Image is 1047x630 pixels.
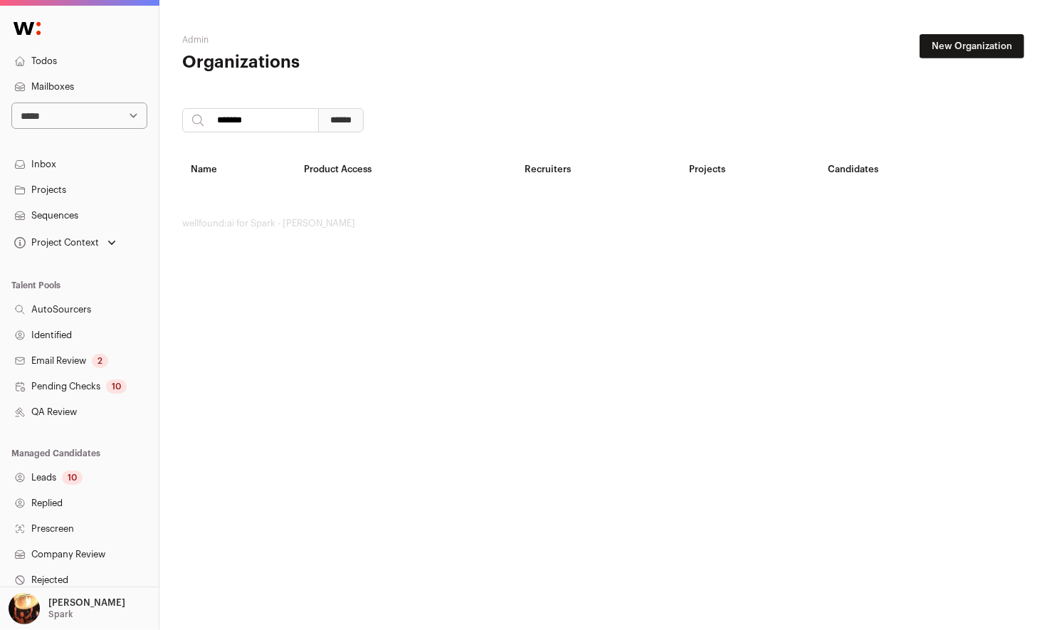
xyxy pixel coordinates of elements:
[6,593,128,624] button: Open dropdown
[62,471,83,485] div: 10
[295,155,516,184] th: Product Access
[11,233,119,253] button: Open dropdown
[48,609,73,620] p: Spark
[182,51,463,74] h1: Organizations
[820,155,996,184] th: Candidates
[182,218,1024,229] footer: wellfound:ai for Spark - [PERSON_NAME]
[9,593,40,624] img: 473170-medium_jpg
[182,36,209,44] a: Admin
[182,155,295,184] th: Name
[680,155,819,184] th: Projects
[48,597,125,609] p: [PERSON_NAME]
[106,379,127,394] div: 10
[92,354,108,368] div: 2
[11,237,99,248] div: Project Context
[6,14,48,43] img: Wellfound
[516,155,681,184] th: Recruiters
[920,34,1024,58] a: New Organization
